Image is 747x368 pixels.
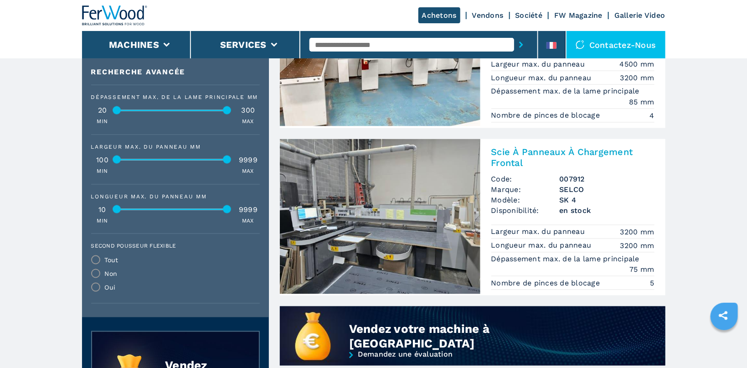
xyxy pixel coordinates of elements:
div: Largeur max. du panneau mm [91,144,260,150]
a: Achetons [418,7,460,23]
div: Non [105,270,118,277]
em: 4500 mm [620,59,654,69]
em: 3200 mm [620,240,654,251]
p: MAX [242,217,254,225]
a: sharethis [712,304,735,327]
a: Vendons [472,11,504,20]
h3: SK 4 [560,195,654,205]
p: Dépassement max. de la lame principale [491,254,642,264]
h2: Scie À Panneaux À Chargement Frontal [491,146,654,168]
p: Nombre de pinces de blocage [491,278,603,288]
h3: SELCO [560,184,654,195]
p: MIN [97,118,108,125]
p: MAX [242,118,254,125]
p: Dépassement max. de la lame principale [491,86,642,96]
span: Disponibilité: [491,205,560,216]
em: 75 mm [629,264,654,275]
span: Marque: [491,184,560,195]
iframe: Chat [708,327,740,361]
img: Scie À Panneaux À Chargement Frontal SELCO SK 4 [280,139,480,294]
a: Scie À Panneaux À Chargement Frontal SELCO SK 4Scie À Panneaux À Chargement FrontalCode:007912Mar... [280,139,665,295]
div: Dépassement max. de la lame principale mm [91,94,260,100]
p: Longueur max. du panneau [491,73,594,83]
div: Vendez votre machine à [GEOGRAPHIC_DATA] [349,322,602,351]
span: en stock [560,205,654,216]
em: 85 mm [629,97,654,107]
div: 9999 [237,156,260,164]
div: Longueur max. du panneau mm [91,194,260,199]
div: Recherche avancée [91,68,260,76]
p: Largeur max. du panneau [491,59,587,69]
div: 10 [91,206,114,213]
p: Longueur max. du panneau [491,240,594,250]
button: Machines [109,39,159,50]
div: Tout [105,257,118,263]
button: submit-button [514,34,528,55]
p: MIN [97,217,108,225]
div: 100 [91,156,114,164]
p: MIN [97,167,108,175]
em: 3200 mm [620,227,654,237]
img: Ferwood [82,5,148,26]
h3: 007912 [560,174,654,184]
a: FW Magazine [554,11,603,20]
label: Second pousseur flexible [91,243,254,249]
span: Modèle: [491,195,560,205]
a: Société [515,11,543,20]
em: 3200 mm [620,73,654,83]
em: 4 [649,110,654,121]
p: Nombre de pinces de blocage [491,110,603,120]
div: Oui [105,284,116,290]
p: MAX [242,167,254,175]
div: Contactez-nous [567,31,665,58]
div: 300 [237,107,260,114]
div: 9999 [237,206,260,213]
p: Largeur max. du panneau [491,227,587,237]
img: Contactez-nous [576,40,585,49]
a: Gallerie Video [614,11,665,20]
span: Code: [491,174,560,184]
div: 20 [91,107,114,114]
em: 5 [650,278,654,288]
button: Services [220,39,267,50]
